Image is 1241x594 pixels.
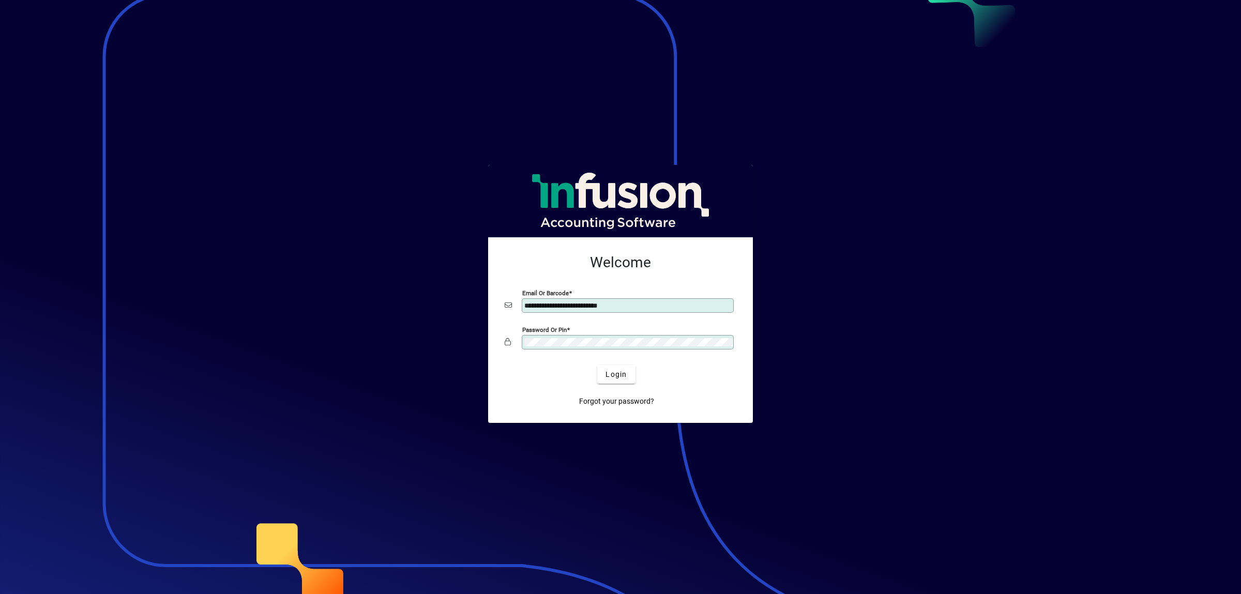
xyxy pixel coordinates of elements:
[606,369,627,380] span: Login
[522,326,567,333] mat-label: Password or Pin
[505,254,736,271] h2: Welcome
[579,396,654,407] span: Forgot your password?
[575,392,658,410] a: Forgot your password?
[597,365,635,384] button: Login
[522,290,569,297] mat-label: Email or Barcode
